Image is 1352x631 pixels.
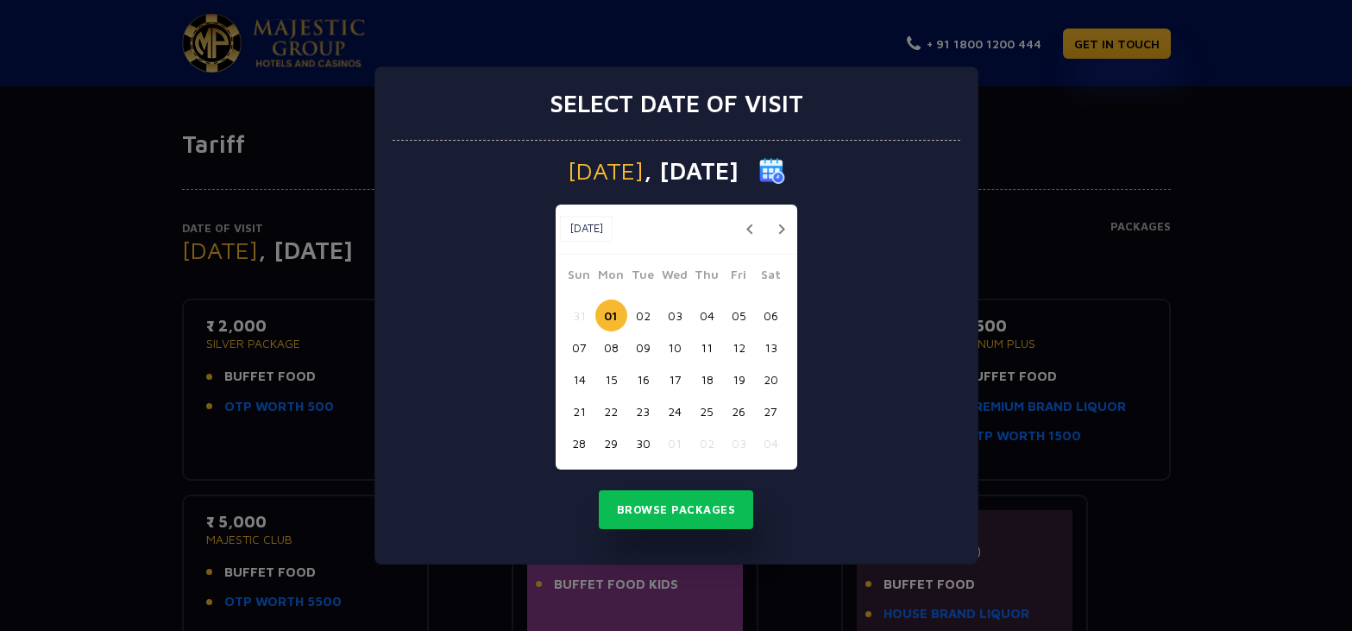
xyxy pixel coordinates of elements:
button: [DATE] [560,216,613,242]
button: 04 [691,300,723,331]
span: Mon [595,265,627,289]
button: 11 [691,331,723,363]
button: 05 [723,300,755,331]
button: 14 [563,363,595,395]
button: 03 [659,300,691,331]
button: 22 [595,395,627,427]
button: 17 [659,363,691,395]
button: 01 [595,300,627,331]
button: 12 [723,331,755,363]
button: 03 [723,427,755,459]
button: 21 [563,395,595,427]
span: Sun [563,265,595,289]
button: 07 [563,331,595,363]
button: 29 [595,427,627,459]
span: Wed [659,265,691,289]
button: 20 [755,363,787,395]
button: 23 [627,395,659,427]
button: 09 [627,331,659,363]
img: calender icon [759,158,785,184]
button: 18 [691,363,723,395]
button: 28 [563,427,595,459]
button: 31 [563,300,595,331]
button: 26 [723,395,755,427]
button: 02 [627,300,659,331]
button: 01 [659,427,691,459]
span: Sat [755,265,787,289]
button: 30 [627,427,659,459]
span: Thu [691,265,723,289]
button: 10 [659,331,691,363]
button: 19 [723,363,755,395]
button: 16 [627,363,659,395]
button: 15 [595,363,627,395]
button: 02 [691,427,723,459]
button: Browse Packages [599,490,754,530]
button: 04 [755,427,787,459]
h3: Select date of visit [550,89,803,118]
button: 06 [755,300,787,331]
span: Fri [723,265,755,289]
button: 13 [755,331,787,363]
button: 24 [659,395,691,427]
span: [DATE] [568,159,644,183]
button: 25 [691,395,723,427]
button: 08 [595,331,627,363]
span: Tue [627,265,659,289]
button: 27 [755,395,787,427]
span: , [DATE] [644,159,739,183]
